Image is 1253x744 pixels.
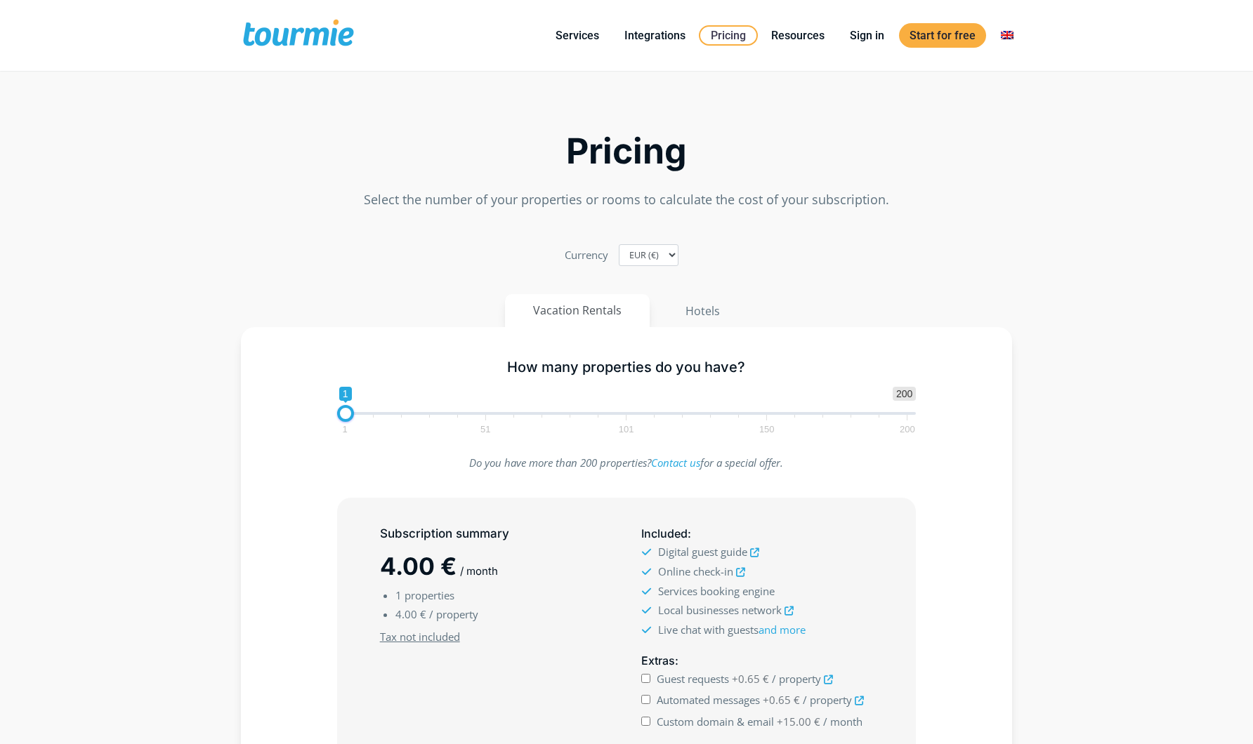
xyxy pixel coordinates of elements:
[380,630,460,644] u: Tax not included
[658,564,733,578] span: Online check-in
[429,607,478,621] span: / property
[823,715,862,729] span: / month
[241,135,1012,168] h2: Pricing
[699,25,758,46] a: Pricing
[617,426,636,432] span: 101
[761,27,835,44] a: Resources
[641,653,675,667] span: Extras
[337,453,917,472] p: Do you have more than 200 properties? for a special offer.
[380,552,457,580] span: 4.00 €
[339,387,352,401] span: 1
[899,23,986,48] a: Start for free
[777,715,820,729] span: +15.00 €
[759,623,806,637] a: and more
[763,693,800,707] span: +0.65 €
[839,27,895,44] a: Sign in
[898,426,917,432] span: 200
[757,426,777,432] span: 150
[772,672,821,686] span: / property
[405,588,454,602] span: properties
[614,27,696,44] a: Integrations
[641,525,873,543] h5: :
[990,27,1024,44] a: Switch to
[395,607,426,621] span: 4.00 €
[732,672,769,686] span: +0.65 €
[657,294,749,328] button: Hotels
[651,456,700,470] a: Contact us
[657,672,729,686] span: Guest requests
[641,652,873,670] h5: :
[241,190,1012,209] p: Select the number of your properties or rooms to calculate the cost of your subscription.
[565,246,608,265] label: Currency
[803,693,852,707] span: / property
[658,545,747,559] span: Digital guest guide
[657,715,774,729] span: Custom domain & email
[395,588,402,602] span: 1
[658,623,806,637] span: Live chat with guests
[380,525,612,543] h5: Subscription summary
[641,526,688,540] span: Included
[340,426,349,432] span: 1
[657,693,760,707] span: Automated messages
[478,426,492,432] span: 51
[893,387,916,401] span: 200
[545,27,610,44] a: Services
[658,603,782,617] span: Local businesses network
[658,584,775,598] span: Services booking engine
[505,294,650,327] button: Vacation Rentals
[460,564,498,578] span: / month
[337,359,917,376] h5: How many properties do you have?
